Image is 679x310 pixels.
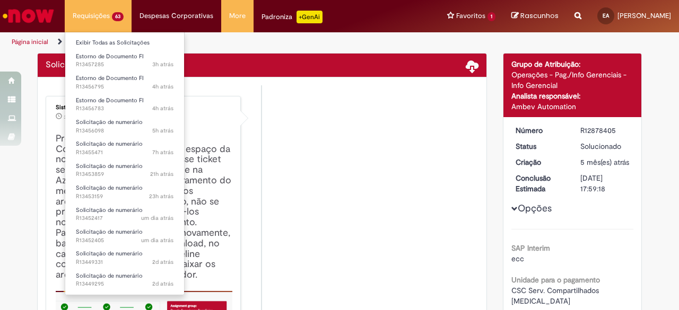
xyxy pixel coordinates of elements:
span: R13452405 [76,236,173,245]
span: Solicitação de numerário [76,184,143,192]
a: Aberto R13456795 : Estorno de Documento FI [65,73,184,92]
dt: Status [508,141,573,152]
span: Estorno de Documento FI [76,74,144,82]
a: Página inicial [12,38,48,46]
span: Requisições [73,11,110,21]
span: [PERSON_NAME] [617,11,671,20]
span: Estorno de Documento FI [76,96,144,104]
div: Analista responsável: [511,91,634,101]
time: 28/08/2025 11:40:03 [152,60,173,68]
time: 28/08/2025 10:43:25 [152,104,173,112]
span: 2d atrás [152,280,173,288]
time: 26/08/2025 16:04:09 [152,258,173,266]
span: R13453159 [76,192,173,201]
span: R13456795 [76,83,173,91]
a: Aberto R13456783 : Estorno de Documento FI [65,95,184,114]
a: Aberto R13453859 : Solicitação de numerário [65,161,184,180]
span: Estorno de Documento FI [76,52,144,60]
div: Operações - Pag./Info Gerenciais - Info Gerencial [511,69,634,91]
span: 4h atrás [152,83,173,91]
a: Exibir Todas as Solicitações [65,37,184,49]
span: Solicitação de numerário [76,228,143,236]
span: 23h atrás [149,192,173,200]
ul: Trilhas de página [8,32,445,52]
span: R13457285 [76,60,173,69]
a: Aberto R13449331 : Solicitação de numerário [65,248,184,268]
time: 27/08/2025 13:22:11 [141,236,173,244]
span: Solicitação de numerário [76,250,143,258]
span: 7h atrás [152,148,173,156]
time: 27/08/2025 13:24:17 [141,214,173,222]
span: 21h atrás [150,170,173,178]
span: Solicitação de numerário [76,294,143,302]
a: Aberto R13453159 : Solicitação de numerário [65,182,184,202]
span: ecc [511,254,524,263]
time: 27/08/2025 17:14:52 [150,170,173,178]
span: 3h atrás [152,60,173,68]
span: EA [603,12,609,19]
span: 1 [488,12,495,21]
time: 17/05/2025 00:41:33 [64,114,95,120]
span: R13449331 [76,258,173,267]
span: Solicitação de numerário [76,272,143,280]
span: 5h atrás [152,127,173,135]
span: 63 [112,12,124,21]
dt: Conclusão Estimada [508,173,573,194]
p: +GenAi [297,11,323,23]
span: Solicitação de numerário [76,118,143,126]
span: Baixar anexos [466,59,478,72]
a: Aberto R13449295 : Solicitação de numerário [65,270,184,290]
span: More [229,11,246,21]
div: Sistema [56,104,232,111]
b: SAP Interim [511,243,550,253]
span: Despesas Corporativas [140,11,213,21]
a: Aberto R13456098 : Solicitação de numerário [65,117,184,136]
time: 27/08/2025 15:28:09 [149,192,173,200]
span: R13453859 [76,170,173,179]
div: R12878405 [580,125,630,136]
span: R13455471 [76,148,173,157]
div: 01/04/2025 17:08:21 [580,157,630,167]
span: CSC Serv. Compartilhados [MEDICAL_DATA] [511,286,601,306]
span: Solicitação de numerário [76,162,143,170]
img: ServiceNow [1,5,56,26]
div: Grupo de Atribuição: [511,59,634,69]
time: 28/08/2025 07:30:25 [152,148,173,156]
div: Padroniza [262,11,323,23]
time: 28/08/2025 10:45:23 [152,83,173,91]
span: Favoritos [456,11,485,21]
a: Rascunhos [511,11,559,21]
ul: Requisições [65,32,185,295]
span: R13452417 [76,214,173,223]
span: 4h atrás [152,104,173,112]
time: 01/04/2025 17:08:21 [580,157,629,167]
span: 5 mês(es) atrás [580,157,629,167]
span: um dia atrás [141,236,173,244]
span: 2d atrás [152,258,173,266]
span: R13449295 [76,280,173,288]
span: Solicitação de numerário [76,140,143,148]
dt: Criação [508,157,573,167]
span: 3 mês(es) atrás [64,114,95,120]
div: Solucionado [580,141,630,152]
a: Aberto R13455471 : Solicitação de numerário [65,138,184,158]
div: Ambev Automation [511,101,634,112]
span: um dia atrás [141,214,173,222]
time: 26/08/2025 15:59:37 [152,280,173,288]
span: Rascunhos [520,11,559,21]
a: Aberto R13452417 : Solicitação de numerário [65,205,184,224]
dt: Número [508,125,573,136]
span: R13456098 [76,127,173,135]
b: Unidade para o pagamento [511,275,600,285]
time: 28/08/2025 09:19:08 [152,127,173,135]
div: [DATE] 17:59:18 [580,173,630,194]
span: R13456783 [76,104,173,113]
h2: Solicitação de numerário Histórico de tíquete [46,60,140,70]
a: Aberto R13452405 : Solicitação de numerário [65,226,184,246]
span: Solicitação de numerário [76,206,143,214]
a: Aberto R13457285 : Estorno de Documento FI [65,51,184,70]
